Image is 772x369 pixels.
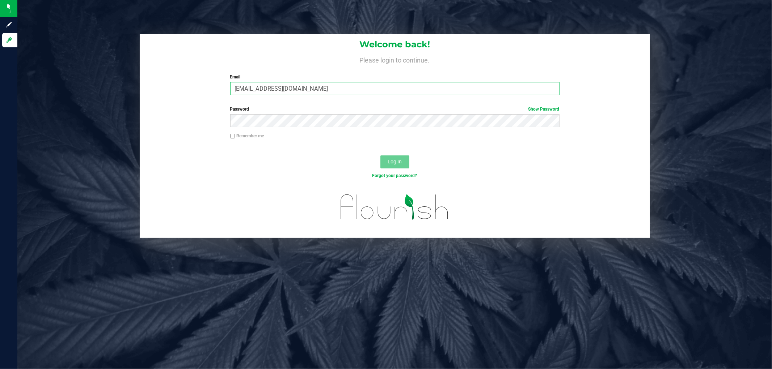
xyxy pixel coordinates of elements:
[388,159,402,164] span: Log In
[230,107,249,112] span: Password
[372,173,417,178] a: Forgot your password?
[528,107,560,112] a: Show Password
[230,134,235,139] input: Remember me
[230,74,560,80] label: Email
[331,186,459,227] img: flourish_logo.svg
[140,55,650,64] h4: Please login to continue.
[140,40,650,49] h1: Welcome back!
[5,37,13,44] inline-svg: Log in
[380,155,409,168] button: Log In
[5,21,13,28] inline-svg: Sign up
[230,133,264,139] label: Remember me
